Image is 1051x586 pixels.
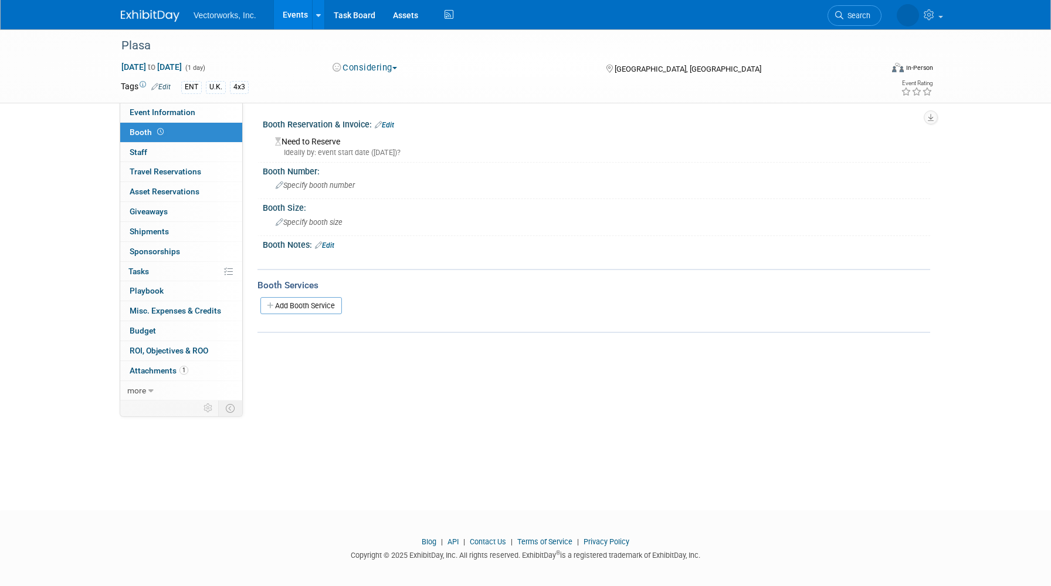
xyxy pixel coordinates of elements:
[120,341,242,361] a: ROI, Objectives & ROO
[120,262,242,281] a: Tasks
[130,147,147,157] span: Staff
[130,107,195,117] span: Event Information
[130,227,169,236] span: Shipments
[120,143,242,162] a: Staff
[615,65,761,73] span: [GEOGRAPHIC_DATA], [GEOGRAPHIC_DATA]
[257,279,930,292] div: Booth Services
[120,123,242,142] a: Booth
[892,63,904,72] img: Format-Inperson.png
[198,400,219,416] td: Personalize Event Tab Strip
[121,10,179,22] img: ExhibitDay
[120,182,242,201] a: Asset Reservations
[120,222,242,241] a: Shipments
[120,103,242,122] a: Event Information
[130,286,164,295] span: Playbook
[120,381,242,400] a: more
[517,537,572,546] a: Terms of Service
[120,321,242,341] a: Budget
[460,537,468,546] span: |
[219,400,243,416] td: Toggle Event Tabs
[194,11,256,20] span: Vectorworks, Inc.
[260,297,342,314] a: Add Booth Service
[184,64,205,72] span: (1 day)
[120,281,242,301] a: Playbook
[263,163,930,177] div: Booth Number:
[120,242,242,261] a: Sponsorships
[146,62,157,72] span: to
[120,162,242,181] a: Travel Reservations
[121,62,182,72] span: [DATE] [DATE]
[263,199,930,214] div: Booth Size:
[375,121,394,129] a: Edit
[574,537,582,546] span: |
[130,247,180,256] span: Sponsorships
[120,361,242,380] a: Attachments1
[901,80,933,86] div: Event Rating
[263,116,930,131] div: Booth Reservation & Invoice:
[275,147,921,158] div: Ideally by: event start date ([DATE])?
[120,202,242,221] a: Giveaways
[276,218,343,227] span: Specify booth size
[843,11,870,20] span: Search
[812,61,933,79] div: Event Format
[151,83,171,91] a: Edit
[179,366,188,375] span: 1
[470,537,506,546] a: Contact Us
[276,181,355,190] span: Specify booth number
[230,81,249,93] div: 4x3
[120,301,242,321] a: Misc. Expenses & Credits
[181,81,202,93] div: ENT
[117,35,864,56] div: Plasa
[328,62,402,74] button: Considering
[130,207,168,216] span: Giveaways
[272,133,921,158] div: Need to Reserve
[128,267,149,276] span: Tasks
[438,537,446,546] span: |
[556,550,560,556] sup: ®
[422,537,436,546] a: Blog
[155,127,166,136] span: Booth not reserved yet
[508,537,516,546] span: |
[130,167,201,176] span: Travel Reservations
[584,537,629,546] a: Privacy Policy
[130,306,221,315] span: Misc. Expenses & Credits
[130,366,188,375] span: Attachments
[315,241,334,250] a: Edit
[906,63,933,72] div: In-Person
[130,346,208,355] span: ROI, Objectives & ROO
[130,127,166,137] span: Booth
[130,326,156,335] span: Budget
[828,5,882,26] a: Search
[897,4,919,26] img: Tania Arabian
[130,187,199,196] span: Asset Reservations
[447,537,459,546] a: API
[127,386,146,395] span: more
[263,236,930,251] div: Booth Notes:
[206,81,226,93] div: U.K.
[121,80,171,94] td: Tags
